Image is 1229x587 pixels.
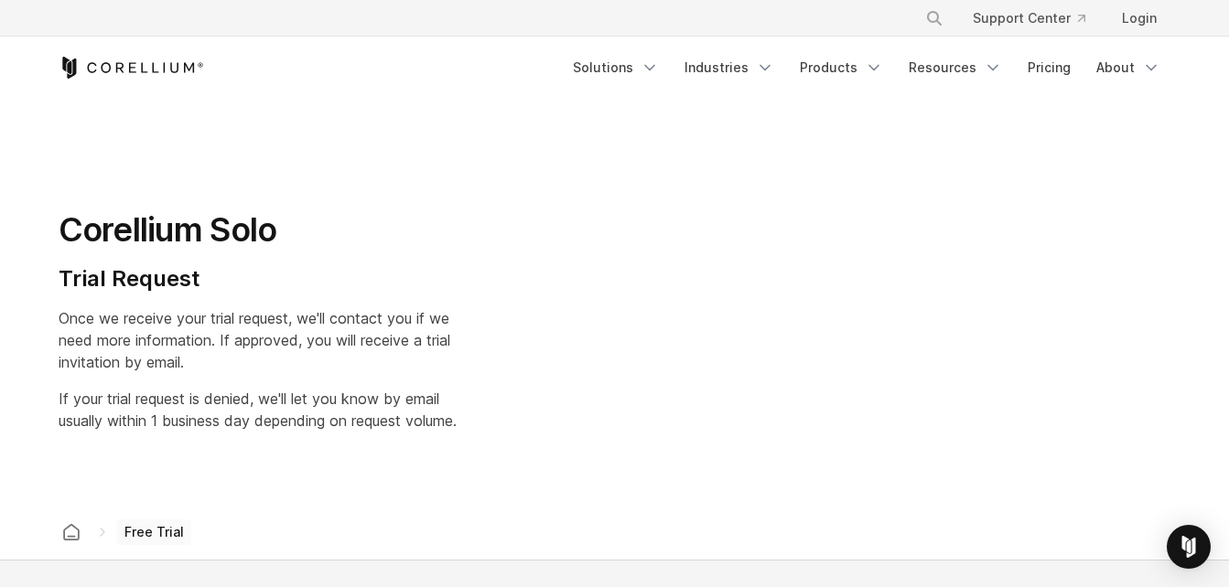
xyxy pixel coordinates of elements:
[1167,525,1211,569] div: Open Intercom Messenger
[59,265,457,293] h4: Trial Request
[1085,51,1171,84] a: About
[59,209,457,251] h1: Corellium Solo
[1017,51,1082,84] a: Pricing
[562,51,1171,84] div: Navigation Menu
[59,390,457,430] span: If your trial request is denied, we'll let you know by email usually within 1 business day depend...
[674,51,785,84] a: Industries
[903,2,1171,35] div: Navigation Menu
[1107,2,1171,35] a: Login
[117,519,191,545] span: Free Trial
[562,51,670,84] a: Solutions
[59,57,204,79] a: Corellium Home
[59,309,450,371] span: Once we receive your trial request, we'll contact you if we need more information. If approved, y...
[789,51,894,84] a: Products
[918,2,951,35] button: Search
[958,2,1100,35] a: Support Center
[55,519,88,545] a: Corellium home
[898,51,1013,84] a: Resources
